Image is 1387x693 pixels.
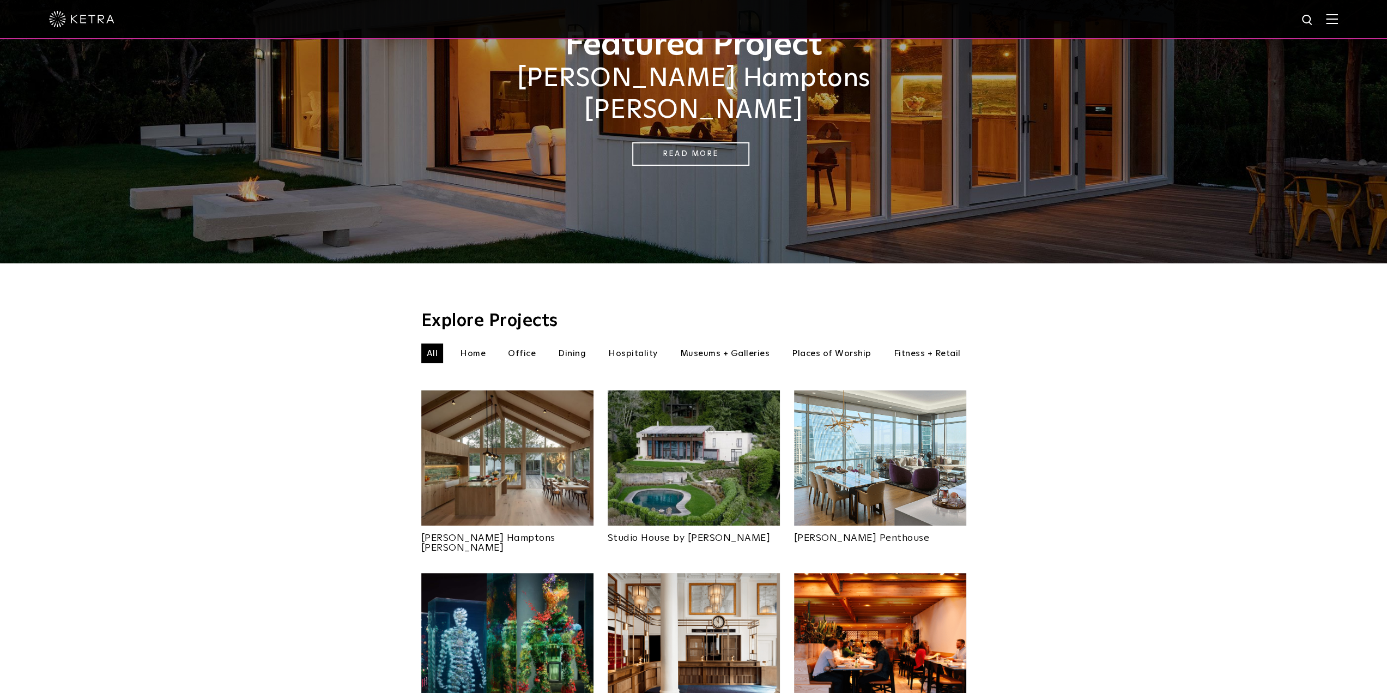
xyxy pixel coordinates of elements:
h2: [PERSON_NAME] Hamptons [PERSON_NAME] [421,63,966,126]
li: Office [502,344,541,363]
a: [PERSON_NAME] Hamptons [PERSON_NAME] [421,526,593,553]
a: Studio House by [PERSON_NAME] [608,526,780,543]
img: search icon [1301,14,1315,27]
img: Project_Landing_Thumbnail-2021 [421,390,593,526]
li: Hospitality [603,344,663,363]
li: All [421,344,444,363]
li: Home [455,344,491,363]
li: Fitness + Retail [888,344,966,363]
li: Dining [553,344,591,363]
img: ketra-logo-2019-white [49,11,114,27]
a: Read More [632,142,749,166]
h3: Explore Projects [421,312,966,330]
a: [PERSON_NAME] Penthouse [794,526,966,543]
li: Museums + Galleries [675,344,776,363]
li: Places of Worship [786,344,877,363]
h1: Featured Project [421,27,966,63]
img: Project_Landing_Thumbnail-2022smaller [794,390,966,526]
img: An aerial view of Olson Kundig's Studio House in Seattle [608,390,780,526]
img: Hamburger%20Nav.svg [1326,14,1338,24]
